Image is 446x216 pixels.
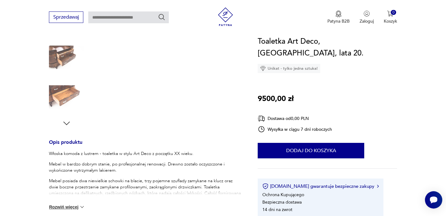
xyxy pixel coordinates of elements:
img: chevron down [79,204,85,210]
a: Sprzedawaj [49,15,83,20]
img: Zdjęcie produktu Toaletka Art Deco, Włochy, lata 20. [49,79,84,115]
button: Patyna B2B [327,11,350,24]
div: Dostawa od 0,00 PLN [258,115,332,122]
button: Szukaj [158,13,165,21]
div: Wysyłka w ciągu 7 dni roboczych [258,126,332,133]
div: 0 [391,10,396,15]
button: [DOMAIN_NAME] gwarantuje bezpieczne zakupy [262,183,378,189]
li: Bezpieczna dostawa [262,199,302,205]
button: Zaloguj [360,11,374,24]
li: Ochrona Kupującego [262,192,304,198]
button: Sprzedawaj [49,11,83,23]
p: Koszyk [384,18,397,24]
img: Ikona diamentu [260,66,266,71]
img: Zdjęcie produktu Toaletka Art Deco, Włochy, lata 20. [49,40,84,75]
button: Rozwiń więcej [49,204,85,210]
iframe: Smartsupp widget button [425,191,442,209]
p: Mebel w bardzo dobrym stanie, po profesjonalnej renowacji. Drewno zostało oczyszczone i wykończon... [49,161,243,174]
img: Ikona dostawy [258,115,265,122]
p: Mebel posiada dwa niewielkie schowki na blacie, trzy pojemne szuflady zamykane na klucz oraz dwie... [49,178,243,203]
img: Ikonka użytkownika [364,11,370,17]
p: Włoska komoda z lustrem - toaletka w stylu Art Deco z początku XX wieku. [49,151,243,157]
img: Ikona certyfikatu [262,183,269,189]
h1: Toaletka Art Deco, [GEOGRAPHIC_DATA], lata 20. [258,36,397,59]
button: Dodaj do koszyka [258,143,364,158]
a: Ikona medaluPatyna B2B [327,11,350,24]
p: Patyna B2B [327,18,350,24]
li: 14 dni na zwrot [262,207,292,213]
p: 9500,00 zł [258,93,294,105]
button: 0Koszyk [384,11,397,24]
h3: Opis produktu [49,140,243,151]
img: Ikona strzałki w prawo [377,185,379,188]
img: Ikona koszyka [387,11,393,17]
img: Patyna - sklep z meblami i dekoracjami vintage [216,7,235,26]
img: Ikona medalu [335,11,342,17]
div: Unikat - tylko jedna sztuka! [258,64,320,73]
p: Zaloguj [360,18,374,24]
